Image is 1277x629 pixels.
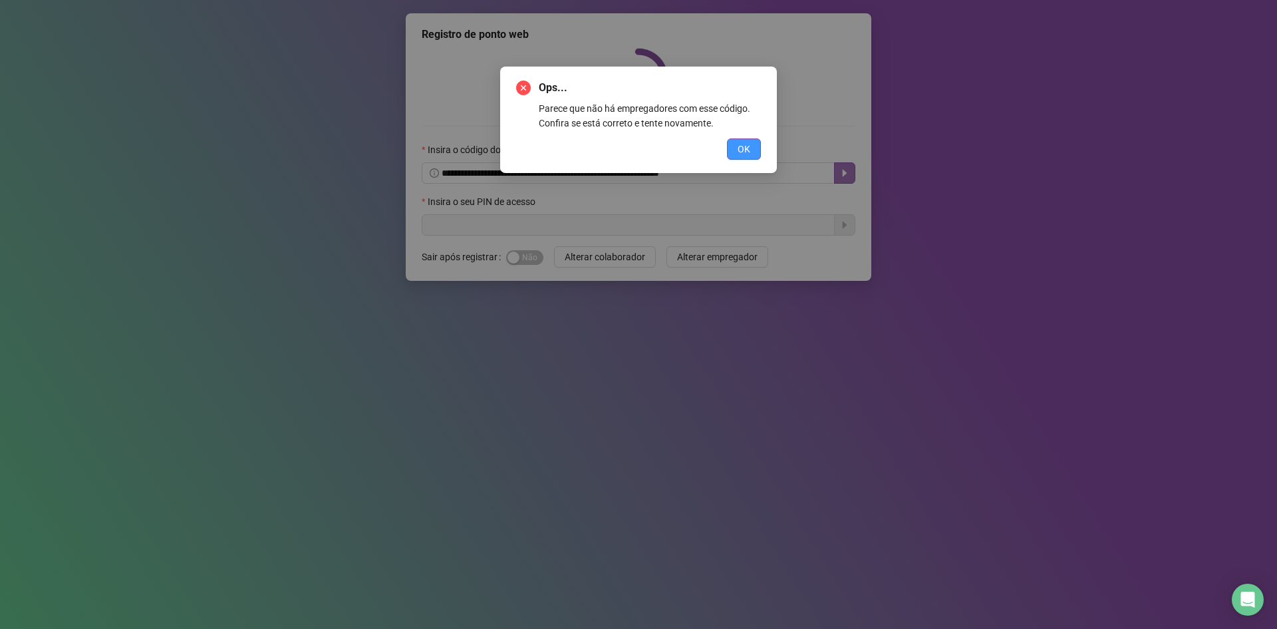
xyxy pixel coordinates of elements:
[539,80,761,96] span: Ops...
[738,142,750,156] span: OK
[539,101,761,130] div: Parece que não há empregadores com esse código. Confira se está correto e tente novamente.
[516,81,531,95] span: close-circle
[727,138,761,160] button: OK
[1232,584,1264,616] div: Open Intercom Messenger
